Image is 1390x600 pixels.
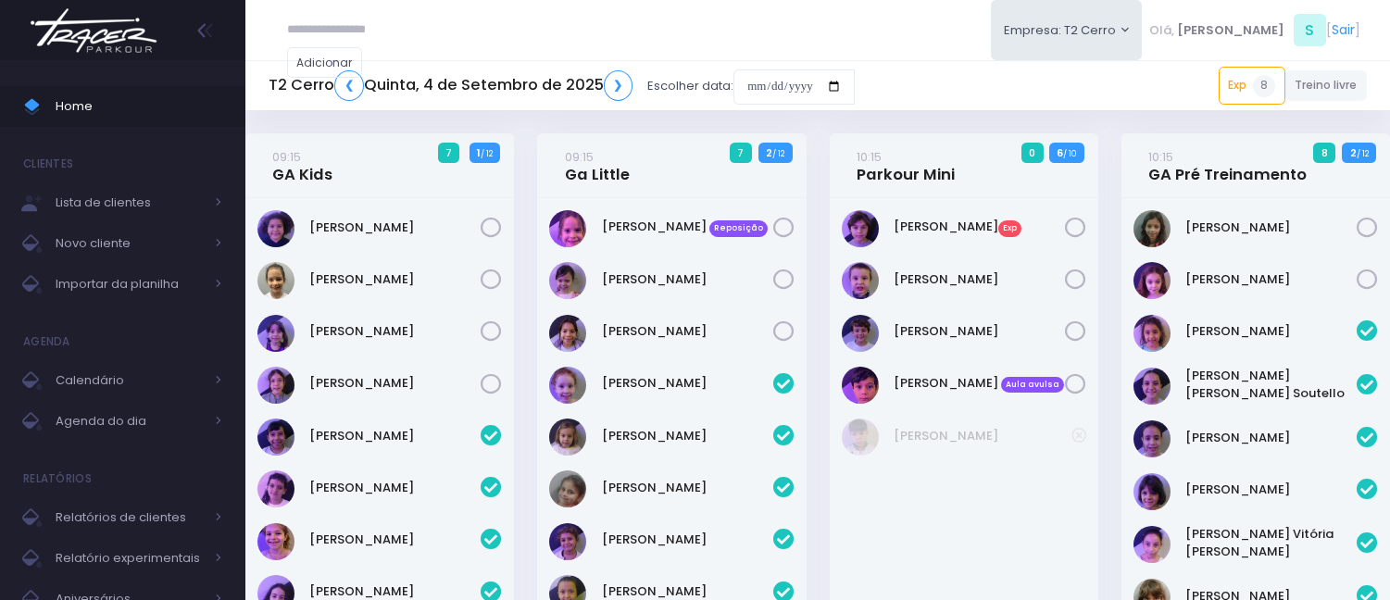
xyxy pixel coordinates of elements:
a: [PERSON_NAME] [309,270,481,289]
a: [PERSON_NAME] [PERSON_NAME] Soutello [1185,367,1357,403]
strong: 6 [1057,145,1063,160]
h4: Agenda [23,323,70,360]
span: 8 [1253,75,1275,97]
img: Heloísa Amado [549,470,586,507]
img: Antonieta Bonna Gobo N Silva [549,367,586,404]
img: Theo Cabral [842,419,879,456]
span: S [1294,14,1326,46]
small: / 12 [481,148,493,159]
a: [PERSON_NAME] [602,374,773,393]
a: 09:15GA Kids [272,147,332,184]
small: / 12 [1357,148,1369,159]
h5: T2 Cerro Quinta, 4 de Setembro de 2025 [269,70,632,101]
img: Luisa Tomchinsky Montezano [1133,262,1171,299]
img: Ana Helena Soutello [1133,368,1171,405]
span: Exp [998,220,1022,237]
span: Relatório experimentais [56,546,204,570]
a: [PERSON_NAME] [309,427,481,445]
span: Reposição [709,220,769,237]
span: 8 [1313,143,1335,163]
h4: Clientes [23,145,73,182]
a: [PERSON_NAME] [894,322,1065,341]
img: Nina Elias [257,315,294,352]
small: / 10 [1063,148,1076,159]
div: Escolher data: [269,65,855,107]
img: Catarina Andrade [549,419,586,456]
a: Adicionar [287,47,363,78]
img: Luzia Rolfini Fernandes [1133,420,1171,457]
a: [PERSON_NAME] [1185,219,1357,237]
img: Ana Beatriz Xavier Roque [257,210,294,247]
a: [PERSON_NAME] [309,219,481,237]
img: Olivia Chiesa [257,367,294,404]
small: / 12 [772,148,784,159]
img: Alice Oliveira Castro [1133,315,1171,352]
a: Sair [1332,20,1355,40]
img: Isabel Amado [549,523,586,560]
a: Treino livre [1285,70,1368,101]
img: Marina Árju Aragão Abreu [549,315,586,352]
a: [PERSON_NAME]Exp [894,218,1065,236]
span: Aula avulsa [1001,377,1065,394]
span: Home [56,94,222,119]
span: Lista de clientes [56,191,204,215]
strong: 2 [766,145,772,160]
a: ❯ [604,70,633,101]
small: 09:15 [565,148,594,166]
small: 09:15 [272,148,301,166]
span: Novo cliente [56,231,204,256]
a: [PERSON_NAME] [309,531,481,549]
img: Julia de Campos Munhoz [1133,210,1171,247]
a: [PERSON_NAME] [309,374,481,393]
small: 10:15 [857,148,882,166]
a: [PERSON_NAME] [602,479,773,497]
a: 10:15GA Pré Treinamento [1148,147,1307,184]
strong: 2 [1350,145,1357,160]
a: [PERSON_NAME] Reposição [602,218,773,236]
img: Gabriela Libardi Galesi Bernardo [257,523,294,560]
img: Dante Passos [842,210,879,247]
img: Maria Vitória Silva Moura [1133,526,1171,563]
span: Importar da planilha [56,272,204,296]
span: Agenda do dia [56,409,204,433]
img: Otto Guimarães Krön [842,315,879,352]
div: [ ] [1142,9,1367,51]
span: [PERSON_NAME] [1177,21,1284,40]
span: 0 [1021,143,1044,163]
a: [PERSON_NAME] [1185,270,1357,289]
img: Malu Bernardes [1133,473,1171,510]
img: Beatriz Kikuchi [257,419,294,456]
a: [PERSON_NAME] [602,322,773,341]
img: Guilherme Soares Naressi [842,262,879,299]
a: [PERSON_NAME] Aula avulsa [894,374,1065,393]
h4: Relatórios [23,460,92,497]
a: [PERSON_NAME] [602,531,773,549]
a: [PERSON_NAME] [309,322,481,341]
a: [PERSON_NAME] [1185,481,1357,499]
a: [PERSON_NAME] [1185,429,1357,447]
img: Maya Viana [257,262,294,299]
a: 09:15Ga Little [565,147,630,184]
a: [PERSON_NAME] [894,270,1065,289]
a: [PERSON_NAME] Vitória [PERSON_NAME] [1185,525,1357,561]
img: Isabela Gerhardt Covolo [549,210,586,247]
a: [PERSON_NAME] [602,270,773,289]
strong: 1 [477,145,481,160]
span: Calendário [56,369,204,393]
span: 7 [730,143,752,163]
a: [PERSON_NAME] [1185,322,1357,341]
img: Clara Guimaraes Kron [257,470,294,507]
small: 10:15 [1148,148,1173,166]
img: Samuel Bigaton [842,367,879,404]
img: Julia Merlino Donadell [549,262,586,299]
span: Relatórios de clientes [56,506,204,530]
a: Exp8 [1219,67,1285,104]
span: Olá, [1149,21,1174,40]
a: [PERSON_NAME] [602,427,773,445]
a: [PERSON_NAME] [309,479,481,497]
span: 7 [438,143,460,163]
a: [PERSON_NAME] [894,427,1071,445]
a: 10:15Parkour Mini [857,147,955,184]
